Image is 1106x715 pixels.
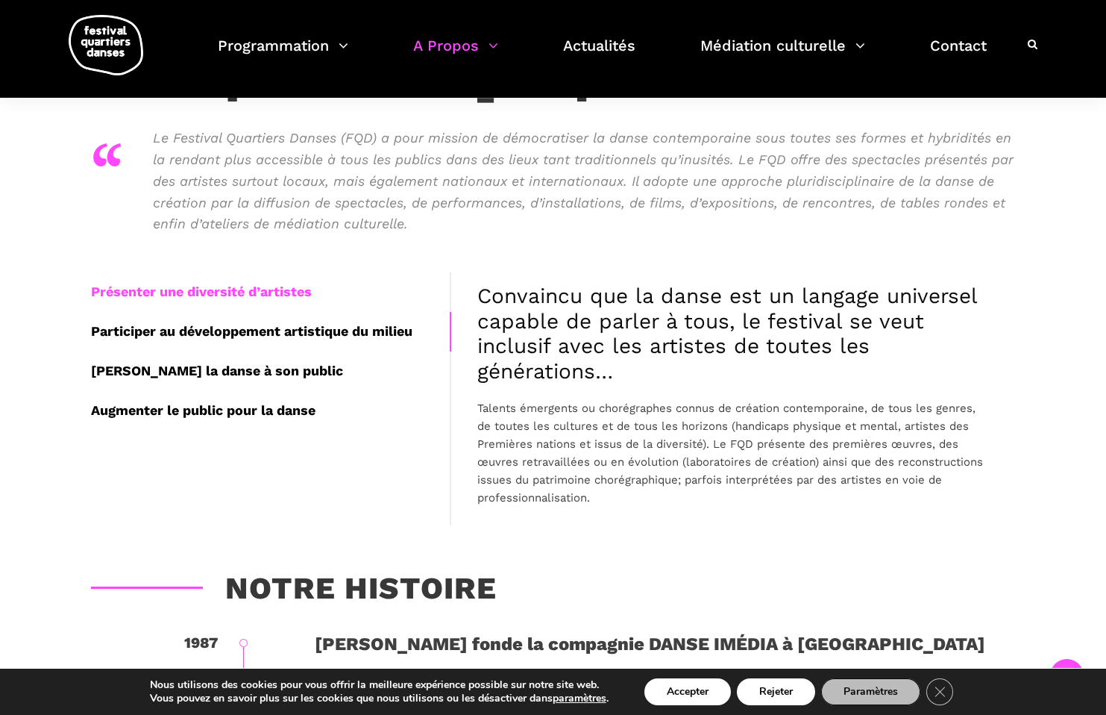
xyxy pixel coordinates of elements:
[91,630,315,655] div: 1987
[700,33,865,77] a: Médiation culturelle
[150,692,609,705] p: Vous pouvez en savoir plus sur les cookies que nous utilisons ou les désactiver dans .
[91,352,450,391] div: [PERSON_NAME] la danse à son public
[553,692,606,705] button: paramètres
[91,312,450,352] div: Participer au développement artistique du milieu
[315,630,1016,658] div: [PERSON_NAME] fonde la compagnie DANSE IMÉDIA à [GEOGRAPHIC_DATA]
[644,678,731,705] button: Accepter
[91,120,123,210] div: “
[153,128,1016,235] p: Le Festival Quartiers Danses (FQD) a pour mission de démocratiser la danse contemporaine sous tou...
[477,284,990,384] h4: Convaincu que la danse est un langage universel capable de parler à tous, le festival se veut inc...
[563,33,635,77] a: Actualités
[821,678,920,705] button: Paramètres
[91,272,450,312] div: Présenter une diversité d’artistes
[737,678,815,705] button: Rejeter
[91,391,450,431] div: Augmenter le public pour la danse
[218,33,348,77] a: Programmation
[926,678,953,705] button: Close GDPR Cookie Banner
[150,678,609,692] p: Nous utilisons des cookies pour vous offrir la meilleure expérience possible sur notre site web.
[69,15,143,75] img: logo-fqd-med
[930,33,987,77] a: Contact
[91,570,497,608] h3: Notre histoire
[477,399,990,507] p: Talents émergents ou chorégraphes connus de création contemporaine, de tous les genres, de toutes...
[413,33,498,77] a: A Propos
